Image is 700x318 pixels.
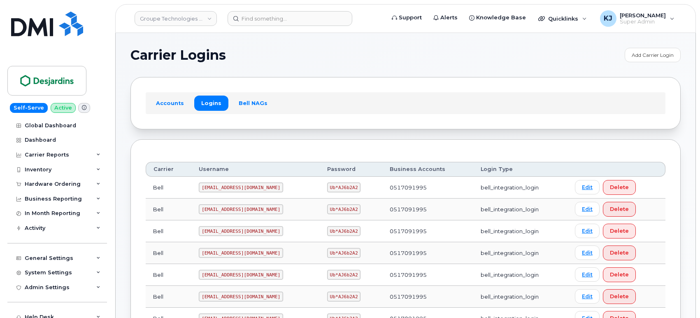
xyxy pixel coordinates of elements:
span: Delete [610,205,629,213]
span: Carrier Logins [130,49,226,61]
td: 0517091995 [382,199,473,220]
td: 0517091995 [382,177,473,199]
span: Delete [610,271,629,278]
code: Ub*AJ6b2A2 [327,226,361,236]
td: Bell [146,264,191,286]
td: Bell [146,199,191,220]
th: Username [191,162,320,177]
code: [EMAIL_ADDRESS][DOMAIN_NAME] [199,248,283,258]
td: bell_integration_login [473,199,567,220]
a: Add Carrier Login [625,48,681,62]
td: 0517091995 [382,264,473,286]
button: Delete [603,246,636,260]
code: [EMAIL_ADDRESS][DOMAIN_NAME] [199,292,283,302]
span: Delete [610,183,629,191]
a: Edit [575,246,600,260]
button: Delete [603,224,636,238]
code: Ub*AJ6b2A2 [327,248,361,258]
a: Bell NAGs [232,96,274,110]
td: 0517091995 [382,242,473,264]
th: Password [320,162,382,177]
td: bell_integration_login [473,286,567,308]
a: Edit [575,224,600,238]
td: Bell [146,286,191,308]
code: [EMAIL_ADDRESS][DOMAIN_NAME] [199,204,283,214]
a: Edit [575,289,600,304]
button: Delete [603,180,636,195]
td: 0517091995 [382,286,473,308]
td: bell_integration_login [473,177,567,199]
code: Ub*AJ6b2A2 [327,270,361,280]
td: bell_integration_login [473,242,567,264]
code: Ub*AJ6b2A2 [327,204,361,214]
th: Business Accounts [382,162,473,177]
th: Carrier [146,162,191,177]
button: Delete [603,289,636,304]
td: Bell [146,177,191,199]
th: Login Type [473,162,567,177]
td: bell_integration_login [473,264,567,286]
code: Ub*AJ6b2A2 [327,182,361,192]
td: Bell [146,220,191,242]
a: Edit [575,180,600,194]
td: bell_integration_login [473,220,567,242]
a: Accounts [149,96,191,110]
td: 0517091995 [382,220,473,242]
code: [EMAIL_ADDRESS][DOMAIN_NAME] [199,270,283,280]
span: Delete [610,249,629,257]
span: Delete [610,292,629,300]
button: Delete [603,202,636,217]
button: Delete [603,267,636,282]
code: [EMAIL_ADDRESS][DOMAIN_NAME] [199,182,283,192]
code: [EMAIL_ADDRESS][DOMAIN_NAME] [199,226,283,236]
a: Logins [194,96,228,110]
a: Edit [575,202,600,216]
td: Bell [146,242,191,264]
code: Ub*AJ6b2A2 [327,292,361,302]
span: Delete [610,227,629,235]
a: Edit [575,267,600,282]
